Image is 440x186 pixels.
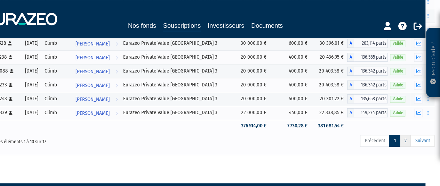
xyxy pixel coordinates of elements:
span: A [347,39,354,48]
span: [PERSON_NAME] [75,37,110,50]
div: Eurazeo Private Value [GEOGRAPHIC_DATA] 3 [123,67,231,75]
span: Valide [390,40,405,47]
td: 22 338,85 € [311,106,347,120]
i: Voir l'investisseur [115,107,118,120]
i: [Français] Personne physique [9,97,13,101]
span: A [347,94,354,103]
td: 400,00 € [270,78,311,92]
span: A [347,108,354,117]
a: 2 [400,135,411,147]
span: 136,342 parts [354,81,387,90]
span: A [347,53,354,62]
span: Valide [390,54,405,61]
div: [DATE] [24,109,40,116]
td: 7 730,28 € [270,120,311,132]
span: [PERSON_NAME] [75,65,110,78]
a: Investisseurs [208,21,244,31]
span: [PERSON_NAME] [75,51,110,64]
a: 1 [389,135,400,147]
a: [PERSON_NAME] [73,64,121,78]
div: A - Eurazeo Private Value Europe 3 [347,94,387,103]
i: Voir l'investisseur [115,37,118,50]
div: Eurazeo Private Value [GEOGRAPHIC_DATA] 3 [123,95,231,102]
span: 135,658 parts [354,94,387,103]
div: Eurazeo Private Value [GEOGRAPHIC_DATA] 3 [123,109,231,116]
a: [PERSON_NAME] [73,92,121,106]
i: [Français] Personne physique [9,55,13,59]
span: Valide [390,68,405,75]
div: A - Eurazeo Private Value Europe 3 [347,81,387,90]
td: Climb [42,78,73,92]
i: Voir l'investisseur [115,65,118,78]
td: 20 436,95 € [311,50,347,64]
td: 22 000,00 € [234,106,270,120]
td: Climb [42,106,73,120]
td: Climb [42,92,73,106]
a: [PERSON_NAME] [73,78,121,92]
td: 381 681,54 € [311,120,347,132]
span: [PERSON_NAME] [75,79,110,92]
div: Eurazeo Private Value [GEOGRAPHIC_DATA] 3 [123,81,231,88]
div: [DATE] [24,67,40,75]
td: 30 396,01 € [311,36,347,50]
td: 400,00 € [270,50,311,64]
a: [PERSON_NAME] [73,50,121,64]
td: 400,00 € [270,64,311,78]
div: Eurazeo Private Value [GEOGRAPHIC_DATA] 3 [123,40,231,47]
i: [Français] Personne physique [8,41,12,45]
i: Voir l'investisseur [115,51,118,64]
a: Souscriptions [163,21,201,32]
a: [PERSON_NAME] [73,106,121,120]
span: [PERSON_NAME] [75,107,110,120]
i: [Français] Personne physique [10,69,14,73]
span: A [347,67,354,76]
td: 20 403,58 € [311,78,347,92]
a: Nos fonds [128,21,156,31]
td: Climb [42,50,73,64]
td: 20 000,00 € [234,50,270,64]
td: 20 403,58 € [311,64,347,78]
div: A - Eurazeo Private Value Europe 3 [347,108,387,117]
i: Voir l'investisseur [115,93,118,106]
div: A - Eurazeo Private Value Europe 3 [347,67,387,76]
td: 376 514,00 € [234,120,270,132]
span: 149,274 parts [354,108,387,117]
div: [DATE] [24,95,40,102]
td: 20 000,00 € [234,64,270,78]
div: A - Eurazeo Private Value Europe 3 [347,53,387,62]
div: [DATE] [24,40,40,47]
td: 20 000,00 € [234,78,270,92]
td: 400,00 € [270,92,311,106]
a: [PERSON_NAME] [73,36,121,50]
td: Climb [42,64,73,78]
span: 136,342 parts [354,67,387,76]
p: Besoin d'aide ? [429,32,437,94]
div: [DATE] [24,81,40,88]
span: Valide [390,82,405,88]
td: 600,00 € [270,36,311,50]
span: A [347,81,354,90]
td: 440,00 € [270,106,311,120]
span: [PERSON_NAME] [75,93,110,106]
div: [DATE] [24,53,40,61]
a: Suivant [410,135,434,147]
a: Documents [251,21,283,31]
span: Valide [390,110,405,116]
td: Climb [42,36,73,50]
i: Voir l'investisseur [115,79,118,92]
span: 136,565 parts [354,53,387,62]
span: Valide [390,96,405,102]
td: 20 301,22 € [311,92,347,106]
div: A - Eurazeo Private Value Europe 3 [347,39,387,48]
td: 20 000,00 € [234,92,270,106]
i: [Français] Personne physique [9,111,13,115]
div: Eurazeo Private Value [GEOGRAPHIC_DATA] 3 [123,53,231,61]
td: 30 000,00 € [234,36,270,50]
span: 203,114 parts [354,39,387,48]
i: [Français] Personne physique [9,83,13,87]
